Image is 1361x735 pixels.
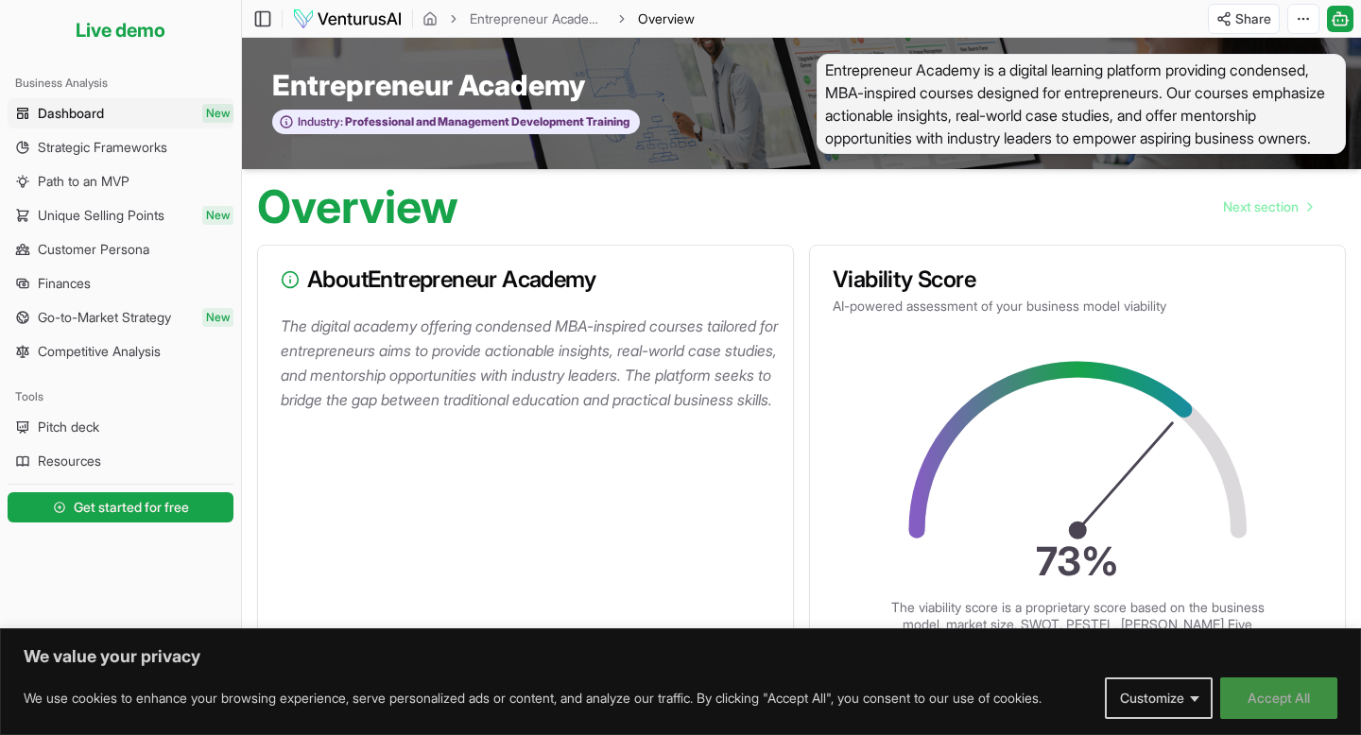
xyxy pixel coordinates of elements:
[8,166,233,197] a: Path to an MVP
[38,104,104,123] span: Dashboard
[422,9,695,28] nav: breadcrumb
[38,418,99,436] span: Pitch deck
[8,382,233,412] div: Tools
[38,172,129,191] span: Path to an MVP
[292,8,403,30] img: logo
[202,104,233,123] span: New
[8,268,233,299] a: Finances
[1208,4,1280,34] button: Share
[1220,677,1337,719] button: Accept All
[281,314,778,412] p: The digital academy offering condensed MBA-inspired courses tailored for entrepreneurs aims to pr...
[24,645,1337,668] p: We value your privacy
[1105,677,1213,719] button: Customize
[470,9,606,28] a: Entrepreneur Academy
[8,200,233,231] a: Unique Selling PointsNew
[202,206,233,225] span: New
[74,498,189,517] span: Get started for free
[257,184,458,230] h1: Overview
[8,302,233,333] a: Go-to-Market StrategyNew
[8,492,233,522] button: Get started for free
[8,488,233,526] a: Get started for free
[38,452,101,470] span: Resources
[272,68,585,102] span: Entrepreneur Academy
[8,336,233,367] a: Competitive Analysis
[888,599,1266,649] p: The viability score is a proprietary score based on the business model, market size, SWOT, PESTEL...
[38,274,91,293] span: Finances
[1036,538,1119,585] text: 73 %
[38,206,164,225] span: Unique Selling Points
[1208,188,1327,226] a: Go to next page
[638,9,695,28] span: Overview
[8,68,233,98] div: Business Analysis
[8,234,233,265] a: Customer Persona
[833,268,1322,291] h3: Viability Score
[281,268,770,291] h3: About Entrepreneur Academy
[38,342,161,361] span: Competitive Analysis
[8,132,233,162] a: Strategic Frameworks
[833,297,1322,316] p: AI-powered assessment of your business model viability
[8,412,233,442] a: Pitch deck
[1235,9,1271,28] span: Share
[38,240,149,259] span: Customer Persona
[38,138,167,157] span: Strategic Frameworks
[8,446,233,476] a: Resources
[817,54,1346,154] span: Entrepreneur Academy is a digital learning platform providing condensed, MBA-inspired courses des...
[1208,188,1327,226] nav: pagination
[38,308,171,327] span: Go-to-Market Strategy
[298,114,343,129] span: Industry:
[343,114,629,129] span: Professional and Management Development Training
[1223,197,1299,216] span: Next section
[24,687,1042,709] p: We use cookies to enhance your browsing experience, serve personalized ads or content, and analyz...
[202,308,233,327] span: New
[8,98,233,128] a: DashboardNew
[272,110,640,135] button: Industry:Professional and Management Development Training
